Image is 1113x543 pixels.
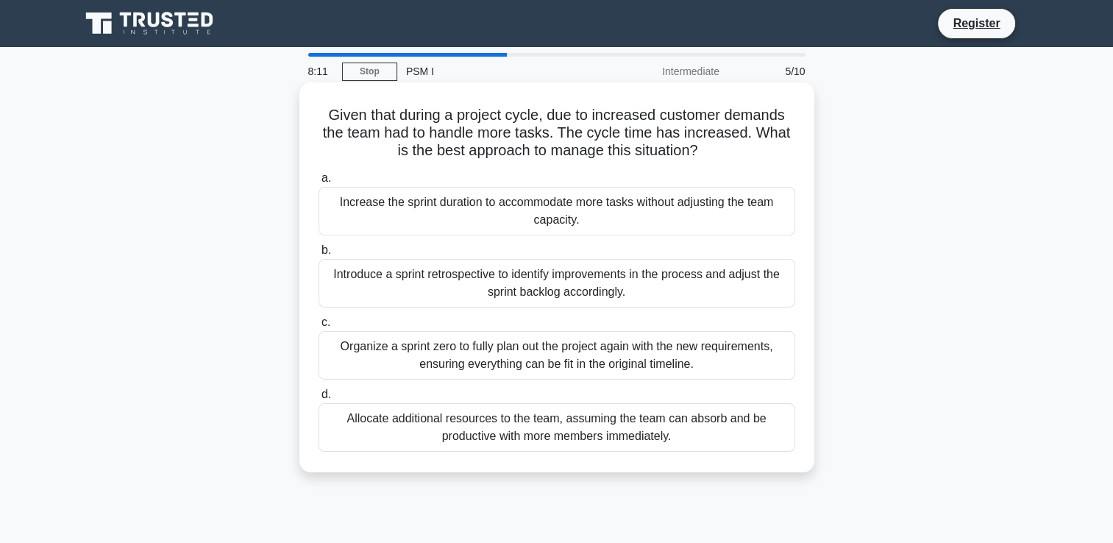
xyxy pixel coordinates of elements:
span: d. [321,388,331,400]
h5: Given that during a project cycle, due to increased customer demands the team had to handle more ... [317,106,797,160]
div: Introduce a sprint retrospective to identify improvements in the process and adjust the sprint ba... [319,259,795,308]
div: PSM I [397,57,600,86]
div: Intermediate [600,57,728,86]
div: Organize a sprint zero to fully plan out the project again with the new requirements, ensuring ev... [319,331,795,380]
a: Stop [342,63,397,81]
span: a. [321,171,331,184]
span: c. [321,316,330,328]
div: 5/10 [728,57,814,86]
a: Register [944,14,1009,32]
div: Allocate additional resources to the team, assuming the team can absorb and be productive with mo... [319,403,795,452]
span: b. [321,244,331,256]
div: Increase the sprint duration to accommodate more tasks without adjusting the team capacity. [319,187,795,235]
div: 8:11 [299,57,342,86]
